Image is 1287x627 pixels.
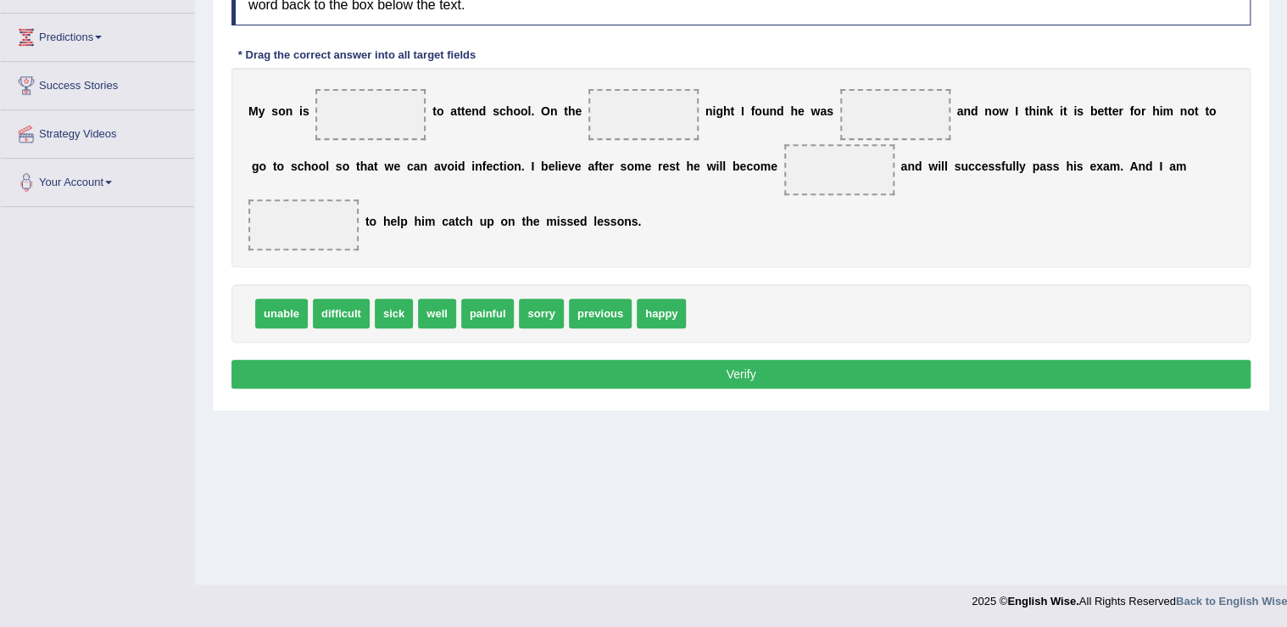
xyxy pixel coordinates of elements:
[271,104,278,118] b: s
[1077,104,1084,118] b: s
[1176,160,1186,173] b: m
[1176,595,1287,607] strong: Back to English Wise
[1120,160,1123,173] b: .
[627,160,634,173] b: o
[365,215,370,228] b: t
[393,160,400,173] b: e
[1025,104,1029,118] b: t
[634,160,644,173] b: m
[739,160,746,173] b: e
[593,215,597,228] b: l
[513,104,521,118] b: o
[716,104,723,118] b: g
[1129,104,1134,118] b: f
[705,104,713,118] b: n
[1028,104,1036,118] b: h
[1109,160,1119,173] b: m
[594,160,599,173] b: f
[459,215,465,228] b: c
[753,160,760,173] b: o
[961,160,968,173] b: u
[1141,104,1145,118] b: r
[414,160,421,173] b: a
[273,160,277,173] b: t
[313,299,370,328] span: difficult
[554,160,558,173] b: l
[790,104,798,118] b: h
[1046,160,1053,173] b: s
[784,144,894,195] span: Drop target
[319,160,326,173] b: o
[546,215,556,228] b: m
[624,215,632,228] b: n
[588,160,594,173] b: a
[454,160,458,173] b: i
[632,215,638,228] b: s
[255,299,308,328] span: unable
[1039,160,1046,173] b: a
[298,160,304,173] b: c
[252,160,259,173] b: g
[1052,160,1059,173] b: s
[1060,104,1063,118] b: i
[374,160,378,173] b: t
[437,104,444,118] b: o
[723,104,731,118] b: h
[984,104,992,118] b: n
[602,160,609,173] b: e
[259,160,266,173] b: o
[465,215,473,228] b: h
[442,215,448,228] b: c
[712,104,716,118] b: i
[1015,104,1018,118] b: I
[531,160,534,173] b: I
[278,104,286,118] b: o
[526,215,533,228] b: h
[676,160,680,173] b: t
[599,160,603,173] b: t
[450,104,457,118] b: a
[1118,104,1123,118] b: r
[397,215,400,228] b: l
[1138,160,1145,173] b: n
[1073,160,1077,173] b: i
[568,104,576,118] b: h
[407,160,414,173] b: c
[669,160,676,173] b: s
[448,215,455,228] b: a
[531,104,534,118] b: .
[769,104,777,118] b: n
[1205,104,1209,118] b: t
[299,104,303,118] b: i
[746,160,753,173] b: c
[514,160,521,173] b: n
[521,104,528,118] b: o
[479,104,487,118] b: d
[1032,160,1039,173] b: p
[356,160,360,173] b: t
[777,104,784,118] b: d
[1169,160,1176,173] b: a
[1016,160,1019,173] b: l
[730,104,734,118] b: t
[637,299,686,328] span: happy
[550,104,558,118] b: n
[1039,104,1047,118] b: n
[662,160,669,173] b: e
[760,160,771,173] b: m
[1012,160,1016,173] b: l
[560,215,566,228] b: s
[1007,595,1078,607] strong: English Wise.
[716,160,719,173] b: i
[432,104,437,118] b: t
[988,160,994,173] b: s
[1063,104,1067,118] b: t
[1,14,194,56] a: Predictions
[558,160,561,173] b: i
[418,299,456,328] span: well
[956,104,963,118] b: a
[493,104,499,118] b: s
[1134,104,1141,118] b: o
[303,104,309,118] b: s
[798,104,805,118] b: e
